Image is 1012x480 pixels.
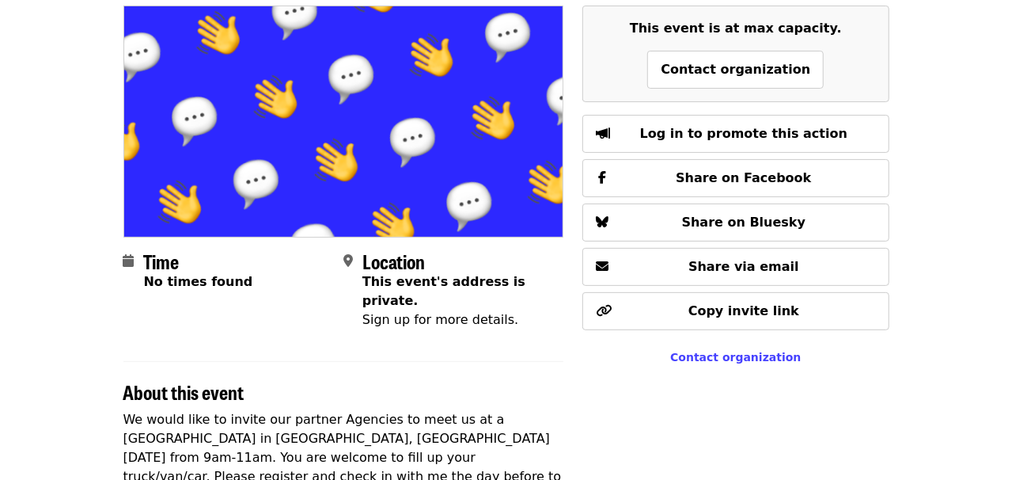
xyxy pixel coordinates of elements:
img: Watermelon Pickup-Take to your feeding agency organized by Society of St. Andrew [124,6,563,236]
span: Share on Bluesky [682,215,806,230]
span: Location [362,247,425,275]
span: Share on Facebook [676,170,811,185]
span: Contact organization [661,62,810,77]
span: Log in to promote this action [640,126,847,141]
span: Copy invite link [688,303,799,318]
span: About this event [123,378,244,406]
span: No times found [144,274,253,289]
button: Share via email [582,248,889,286]
span: This event's address is private. [362,274,525,308]
button: Share on Bluesky [582,204,889,242]
button: Log in to promote this action [582,115,889,153]
span: Time [144,247,180,275]
span: This event is at max capacity. [630,21,842,36]
span: Share via email [688,259,799,274]
button: Copy invite link [582,292,889,330]
i: map-marker-alt icon [343,253,353,269]
a: Contact organization [670,351,801,364]
i: calendar icon [123,253,135,269]
span: Sign up for more details. [362,312,518,327]
button: Share on Facebook [582,159,889,197]
button: Contact organization [647,51,824,89]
